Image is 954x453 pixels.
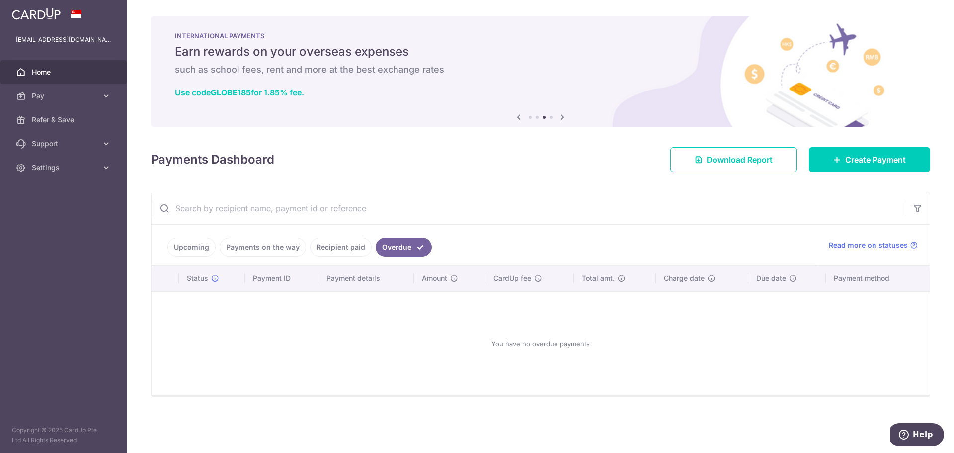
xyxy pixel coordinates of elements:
a: Upcoming [167,238,216,257]
span: Create Payment [845,154,906,166]
img: CardUp [12,8,61,20]
a: Payments on the way [220,238,306,257]
span: Read more on statuses [829,240,908,250]
span: CardUp fee [493,273,531,283]
a: Recipient paid [310,238,372,257]
span: Download Report [707,154,773,166]
a: Overdue [376,238,432,257]
iframe: Opens a widget where you can find more information [890,423,944,448]
h6: such as school fees, rent and more at the best exchange rates [175,64,906,76]
span: Charge date [664,273,705,283]
th: Payment details [318,266,414,291]
span: Status [187,273,208,283]
span: Total amt. [582,273,615,283]
th: Payment method [826,266,930,291]
p: [EMAIL_ADDRESS][DOMAIN_NAME] [16,35,111,45]
a: Use codeGLOBE185for 1.85% fee. [175,88,304,97]
span: Settings [32,163,97,173]
th: Payment ID [245,266,318,291]
span: Amount [422,273,447,283]
img: International Payment Banner [151,16,930,127]
span: Pay [32,91,97,101]
span: Due date [756,273,786,283]
input: Search by recipient name, payment id or reference [152,192,906,224]
div: You have no overdue payments [163,300,918,387]
h5: Earn rewards on your overseas expenses [175,44,906,60]
h4: Payments Dashboard [151,151,274,169]
a: Download Report [670,147,797,172]
b: GLOBE185 [211,88,251,97]
span: Refer & Save [32,115,97,125]
p: INTERNATIONAL PAYMENTS [175,32,906,40]
span: Home [32,67,97,77]
a: Read more on statuses [829,240,918,250]
span: Support [32,139,97,149]
a: Create Payment [809,147,930,172]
